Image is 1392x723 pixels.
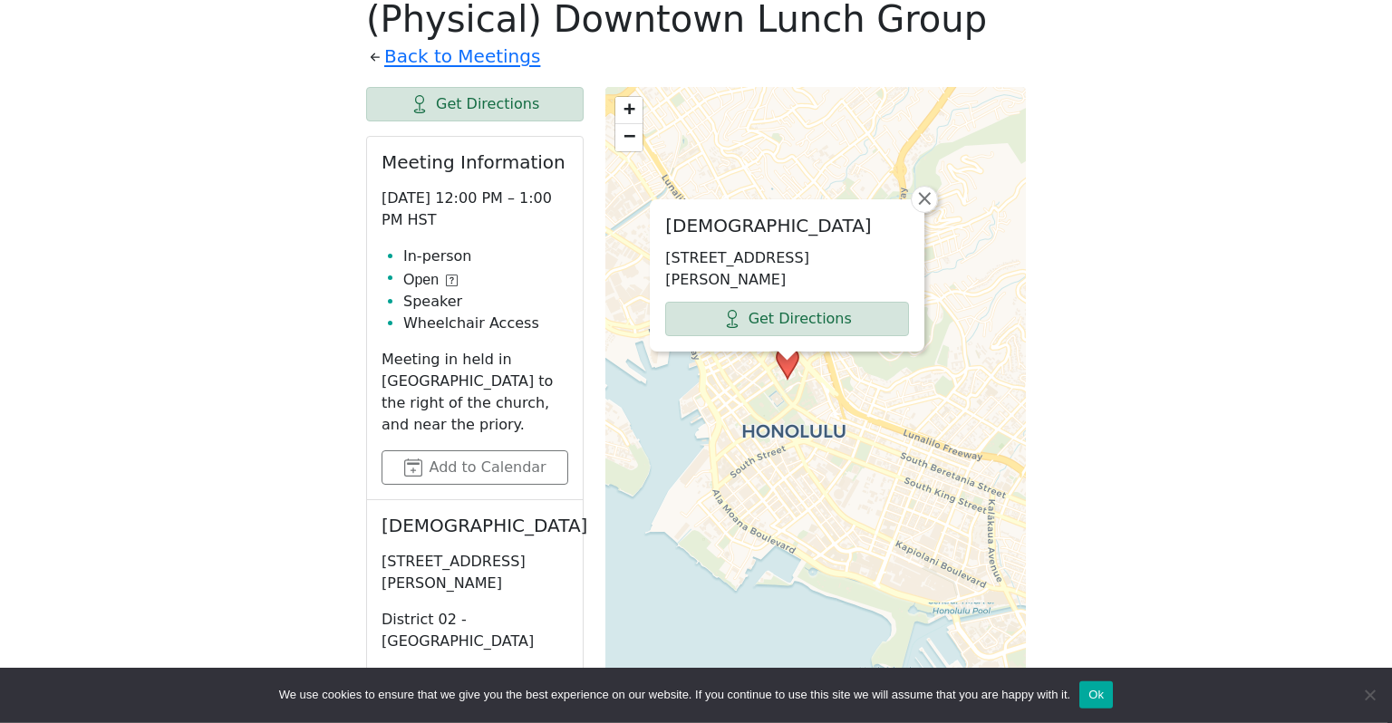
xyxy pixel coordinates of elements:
span: We use cookies to ensure that we give you the best experience on our website. If you continue to ... [279,686,1070,704]
p: District 02 - [GEOGRAPHIC_DATA] [382,609,568,652]
span: Open [403,269,439,291]
a: Get Directions [366,87,584,121]
button: Add to Calendar [382,450,568,485]
button: Open [403,269,458,291]
button: Ok [1079,681,1113,709]
li: Wheelchair Access [403,313,568,334]
span: × [915,188,933,209]
p: Meeting in held in [GEOGRAPHIC_DATA] to the right of the church, and near the priory. [382,349,568,436]
h2: [DEMOGRAPHIC_DATA] [382,515,568,536]
li: In-person [403,246,568,267]
a: Back to Meetings [384,41,540,72]
a: Get Directions [665,302,909,336]
li: Speaker [403,291,568,313]
p: [DATE] 12:00 PM – 1:00 PM HST [382,188,568,231]
h2: [DEMOGRAPHIC_DATA] [665,215,909,236]
p: [STREET_ADDRESS][PERSON_NAME] [382,551,568,594]
span: − [623,124,635,147]
a: Close popup [911,186,938,213]
span: + [623,97,635,120]
span: No [1360,686,1378,704]
a: Zoom out [615,124,643,151]
a: Zoom in [615,97,643,124]
p: [STREET_ADDRESS][PERSON_NAME] [665,247,909,291]
h2: Meeting Information [382,151,568,173]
